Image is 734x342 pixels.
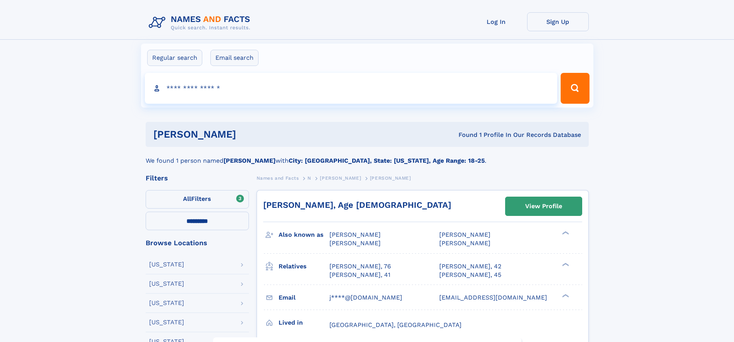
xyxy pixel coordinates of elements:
img: Logo Names and Facts [146,12,257,33]
span: [PERSON_NAME] [439,239,490,247]
a: N [307,173,311,183]
a: Log In [465,12,527,31]
a: [PERSON_NAME], 41 [329,271,390,279]
a: [PERSON_NAME] [320,173,361,183]
a: View Profile [506,197,582,216]
a: Names and Facts [257,173,299,183]
a: [PERSON_NAME], 76 [329,262,391,271]
span: [PERSON_NAME] [329,231,381,238]
button: Search Button [561,73,589,104]
div: [US_STATE] [149,261,184,268]
div: [US_STATE] [149,319,184,325]
div: Browse Locations [146,239,249,246]
a: [PERSON_NAME], 45 [439,271,501,279]
label: Email search [210,50,259,66]
b: [PERSON_NAME] [223,157,275,164]
h3: Lived in [279,316,329,329]
span: All [183,195,191,202]
span: [EMAIL_ADDRESS][DOMAIN_NAME] [439,294,547,301]
div: ❯ [560,231,569,236]
span: [PERSON_NAME] [370,175,411,181]
b: City: [GEOGRAPHIC_DATA], State: [US_STATE], Age Range: 18-25 [289,157,485,164]
div: [US_STATE] [149,300,184,306]
span: N [307,175,311,181]
span: [PERSON_NAME] [320,175,361,181]
div: [US_STATE] [149,281,184,287]
div: ❯ [560,293,569,298]
span: [GEOGRAPHIC_DATA], [GEOGRAPHIC_DATA] [329,321,462,329]
div: View Profile [525,197,562,215]
h3: Also known as [279,228,329,241]
span: [PERSON_NAME] [329,239,381,247]
h1: [PERSON_NAME] [153,130,348,139]
label: Regular search [147,50,202,66]
h3: Relatives [279,260,329,273]
a: [PERSON_NAME], 42 [439,262,501,271]
label: Filters [146,190,249,209]
div: Found 1 Profile In Our Records Database [347,131,581,139]
h3: Email [279,291,329,304]
div: Filters [146,175,249,182]
input: search input [145,73,558,104]
a: Sign Up [527,12,589,31]
div: ❯ [560,262,569,267]
a: [PERSON_NAME], Age [DEMOGRAPHIC_DATA] [263,200,451,210]
span: [PERSON_NAME] [439,231,490,238]
div: We found 1 person named with . [146,147,589,165]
